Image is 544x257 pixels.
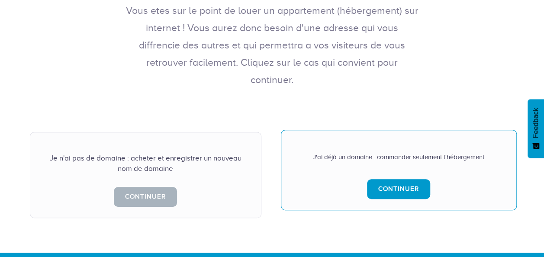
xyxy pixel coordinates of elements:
[114,187,177,206] a: Continuer
[299,153,499,162] div: J'ai déjà un domaine : commander seulement l'hébergement
[367,179,430,199] a: Continuer
[48,153,244,174] div: Je n'ai pas de domaine : acheter et enregistrer un nouveau nom de domaine
[528,99,544,158] button: Feedback - Afficher l’enquête
[501,214,534,247] iframe: Drift Widget Chat Controller
[532,108,540,138] span: Feedback
[125,2,419,89] p: Vous etes sur le point de louer un appartement (hébergement) sur internet ! Vous aurez donc besoi...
